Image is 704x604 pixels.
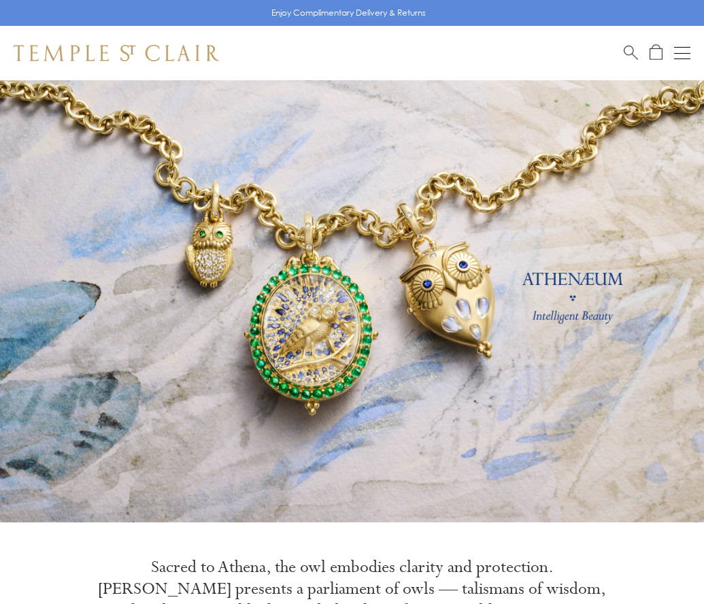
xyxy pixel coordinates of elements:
a: Open Shopping Bag [650,44,663,61]
img: Temple St. Clair [14,45,219,61]
a: Search [624,44,638,61]
button: Open navigation [674,45,690,61]
p: Enjoy Complimentary Delivery & Returns [271,6,426,20]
